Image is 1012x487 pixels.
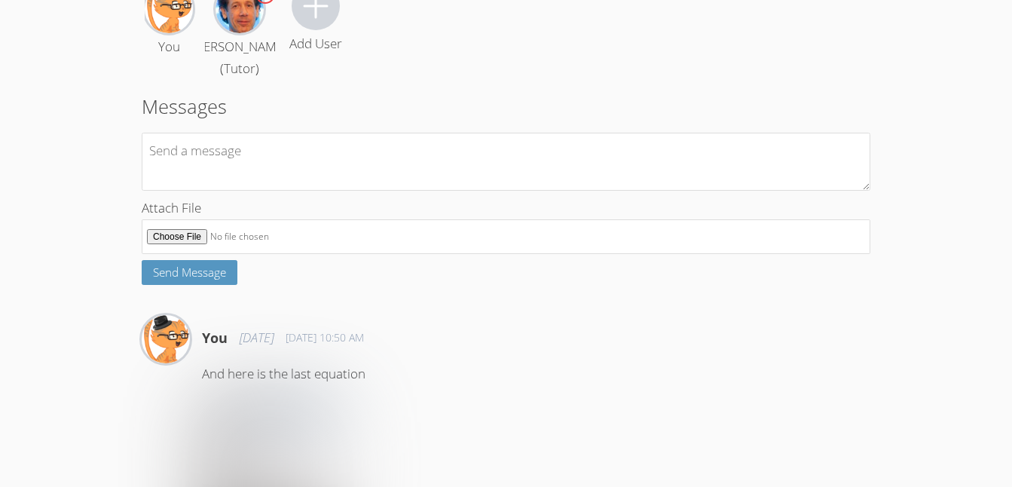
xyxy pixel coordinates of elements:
img: Nya Avery [142,315,190,363]
h2: Messages [142,92,870,121]
span: Attach File [142,199,201,216]
p: And here is the last equation [202,363,870,385]
div: [PERSON_NAME] (Tutor) [192,36,287,80]
span: Send Message [153,265,226,280]
span: [DATE] [240,327,274,349]
span: [DATE] 10:50 AM [286,330,364,345]
div: You [158,36,180,58]
div: Add User [289,33,342,55]
button: Send Message [142,260,237,285]
input: Attach File [142,219,870,255]
h4: You [202,327,228,348]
